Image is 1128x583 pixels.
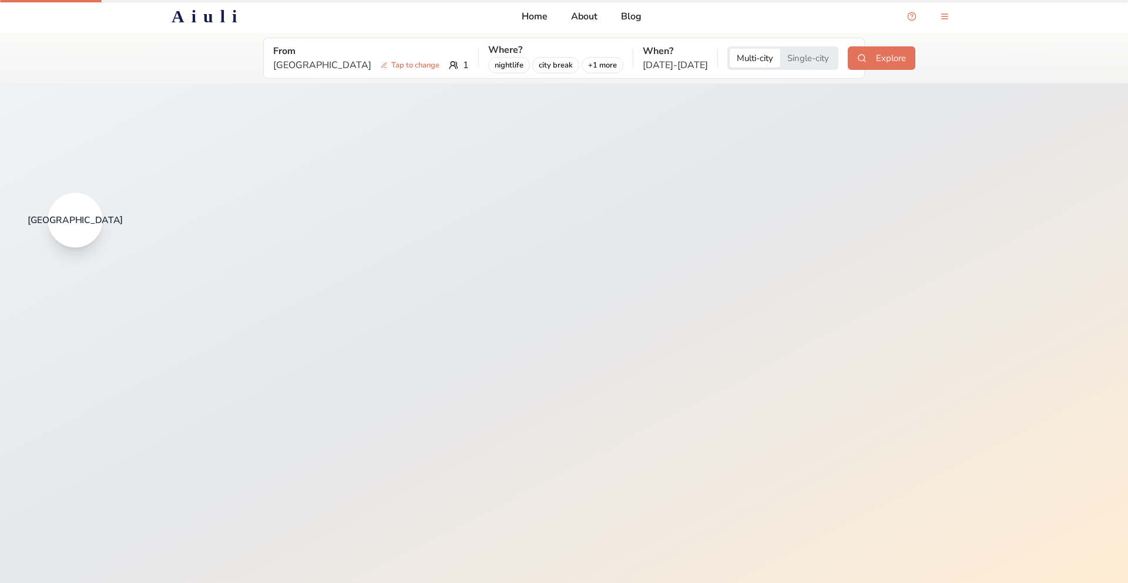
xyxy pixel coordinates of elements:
p: When? [643,44,708,58]
a: About [571,9,597,23]
button: Open support chat [900,5,924,28]
p: [DATE] - [DATE] [643,58,708,72]
span: [GEOGRAPHIC_DATA] [28,214,123,226]
button: Explore [848,46,915,70]
a: Home [522,9,548,23]
p: Where? [488,43,623,57]
div: nightlife [488,57,530,73]
a: Blog [621,9,642,23]
div: Trip style [727,46,838,70]
button: Single-city [780,49,836,68]
div: 1 [273,58,469,72]
a: Aiuli [153,6,263,27]
p: From [273,44,469,58]
div: city break [532,57,579,73]
p: [GEOGRAPHIC_DATA] [273,58,444,72]
h2: Aiuli [172,6,244,27]
span: Tap to change [376,59,444,71]
button: menu-button [933,5,956,28]
div: + 1 more [582,57,623,73]
button: Multi-city [730,49,780,68]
